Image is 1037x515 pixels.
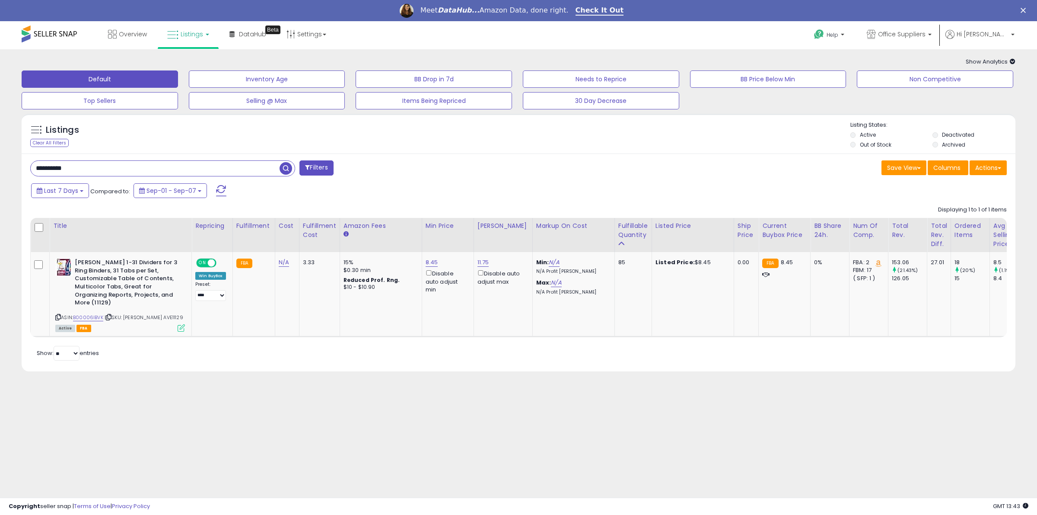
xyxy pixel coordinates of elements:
[945,30,1015,49] a: Hi [PERSON_NAME]
[928,160,968,175] button: Columns
[356,70,512,88] button: BB Drop in 7d
[280,21,333,47] a: Settings
[931,221,947,249] div: Total Rev. Diff.
[37,349,99,357] span: Show: entries
[738,259,752,266] div: 0.00
[523,92,679,109] button: 30 Day Decrease
[892,275,927,282] div: 126.05
[655,258,695,266] b: Listed Price:
[181,30,203,38] span: Listings
[897,267,918,274] small: (21.43%)
[90,187,130,195] span: Compared to:
[119,30,147,38] span: Overview
[954,221,986,240] div: Ordered Items
[993,275,1028,282] div: 8.4
[827,31,838,38] span: Help
[954,259,989,266] div: 18
[134,183,207,198] button: Sep-01 - Sep-07
[215,259,229,267] span: OFF
[933,163,961,172] span: Columns
[55,325,75,332] span: All listings currently available for purchase on Amazon
[536,289,608,295] p: N/A Profit [PERSON_NAME]
[223,21,273,47] a: DataHub
[161,21,216,47] a: Listings
[536,278,551,287] b: Max:
[195,221,229,230] div: Repricing
[73,314,103,321] a: B00006IBVK
[618,221,648,240] div: Fulfillable Quantity
[146,186,196,195] span: Sep-01 - Sep-07
[438,6,480,14] i: DataHub...
[1021,8,1029,13] div: Close
[420,6,569,15] div: Meet Amazon Data, done right.
[860,141,891,148] label: Out of Stock
[344,259,415,266] div: 15%
[189,70,345,88] button: Inventory Age
[76,325,91,332] span: FBA
[53,221,188,230] div: Title
[31,183,89,198] button: Last 7 Days
[236,259,252,268] small: FBA
[576,6,624,16] a: Check It Out
[46,124,79,136] h5: Listings
[960,267,975,274] small: (20%)
[850,121,1016,129] p: Listing States:
[102,21,153,47] a: Overview
[853,259,881,266] div: FBA: 2
[857,70,1013,88] button: Non Competitive
[957,30,1008,38] span: Hi [PERSON_NAME]
[344,221,418,230] div: Amazon Fees
[356,92,512,109] button: Items Being Repriced
[860,131,876,138] label: Active
[536,221,611,230] div: Markup on Cost
[477,221,529,230] div: [PERSON_NAME]
[690,70,846,88] button: BB Price Below Min
[954,275,989,282] div: 15
[853,221,884,240] div: Num of Comp.
[279,221,296,230] div: Cost
[523,70,679,88] button: Needs to Reprice
[993,259,1028,266] div: 8.5
[426,269,467,294] div: Disable auto adjust min
[536,269,608,275] p: N/A Profit [PERSON_NAME]
[878,30,926,38] span: Office Suppliers
[195,272,226,280] div: Win BuyBox
[344,284,415,291] div: $10 - $10.90
[75,259,180,309] b: [PERSON_NAME] 1-31 Dividers for 3 Ring Binders, 31 Tabs per Set, Customizable Table of Contents, ...
[532,218,614,252] th: The percentage added to the cost of goods (COGS) that forms the calculator for Min & Max prices.
[344,230,349,238] small: Amazon Fees.
[477,258,489,267] a: 11.75
[762,221,807,240] div: Current Buybox Price
[22,70,178,88] button: Default
[892,221,923,240] div: Total Rev.
[814,259,843,266] div: 0%
[303,259,333,266] div: 3.33
[999,267,1015,274] small: (1.19%)
[655,221,730,230] div: Listed Price
[22,92,178,109] button: Top Sellers
[303,221,336,240] div: Fulfillment Cost
[807,22,853,49] a: Help
[931,259,944,266] div: 27.01
[860,21,938,49] a: Office Suppliers
[195,281,226,301] div: Preset:
[942,131,974,138] label: Deactivated
[892,259,927,266] div: 153.06
[942,141,965,148] label: Archived
[55,259,185,331] div: ASIN:
[477,269,526,285] div: Disable auto adjust max
[239,30,266,38] span: DataHub
[189,92,345,109] button: Selling @ Max
[618,259,645,266] div: 85
[536,258,549,266] b: Min:
[970,160,1007,175] button: Actions
[853,266,881,274] div: FBM: 17
[762,259,778,268] small: FBA
[549,258,559,267] a: N/A
[344,266,415,274] div: $0.30 min
[55,259,73,276] img: 51EP52heFjL._SL40_.jpg
[814,221,846,240] div: BB Share 24h.
[814,29,824,40] i: Get Help
[344,276,400,284] b: Reduced Prof. Rng.
[236,221,271,230] div: Fulfillment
